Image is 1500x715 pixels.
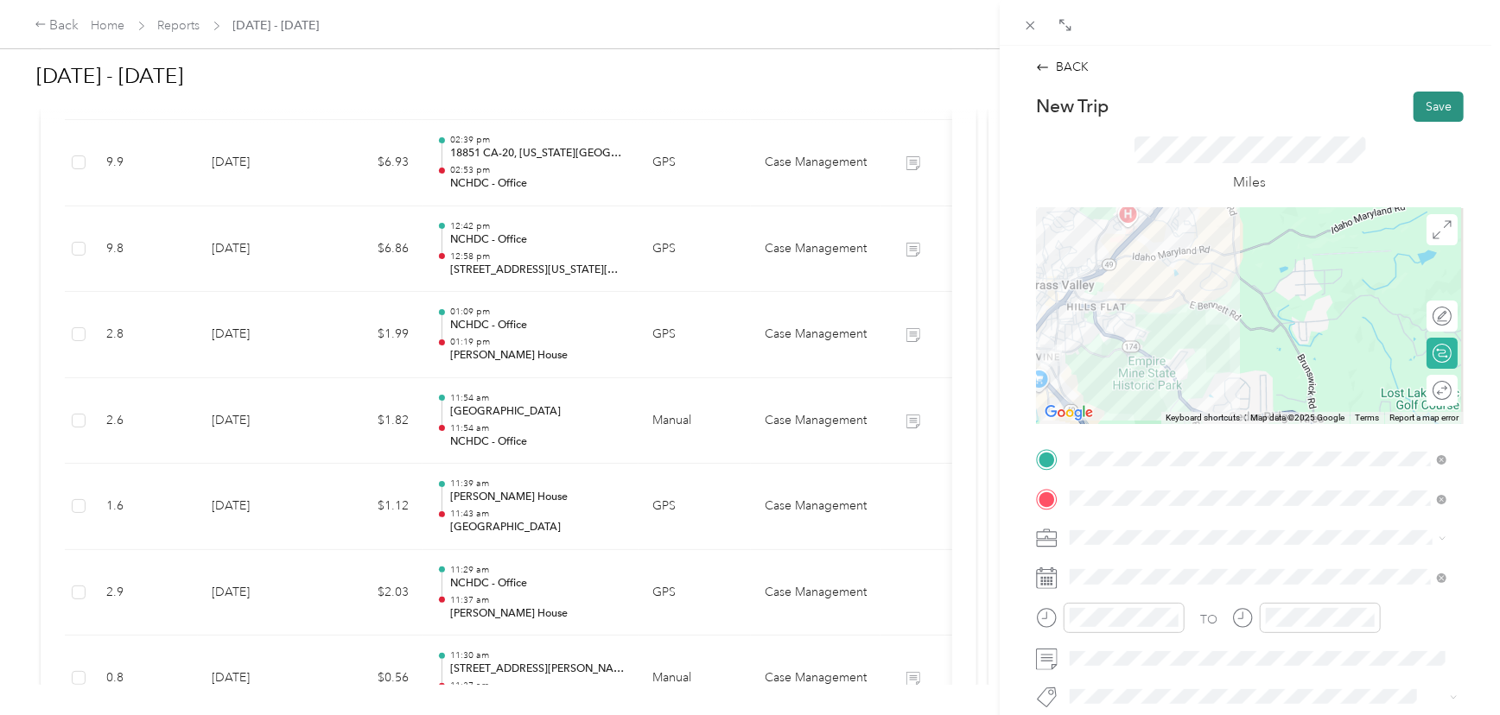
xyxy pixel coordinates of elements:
[1040,402,1097,424] a: Open this area in Google Maps (opens a new window)
[1250,413,1344,422] span: Map data ©2025 Google
[1040,402,1097,424] img: Google
[1036,58,1089,76] div: BACK
[1166,412,1240,424] button: Keyboard shortcuts
[1414,92,1464,122] button: Save
[1355,413,1379,422] a: Terms (opens in new tab)
[1200,611,1217,629] div: TO
[1036,94,1109,118] p: New Trip
[1389,413,1459,422] a: Report a map error
[1234,172,1267,193] p: Miles
[1403,618,1500,715] iframe: Everlance-gr Chat Button Frame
